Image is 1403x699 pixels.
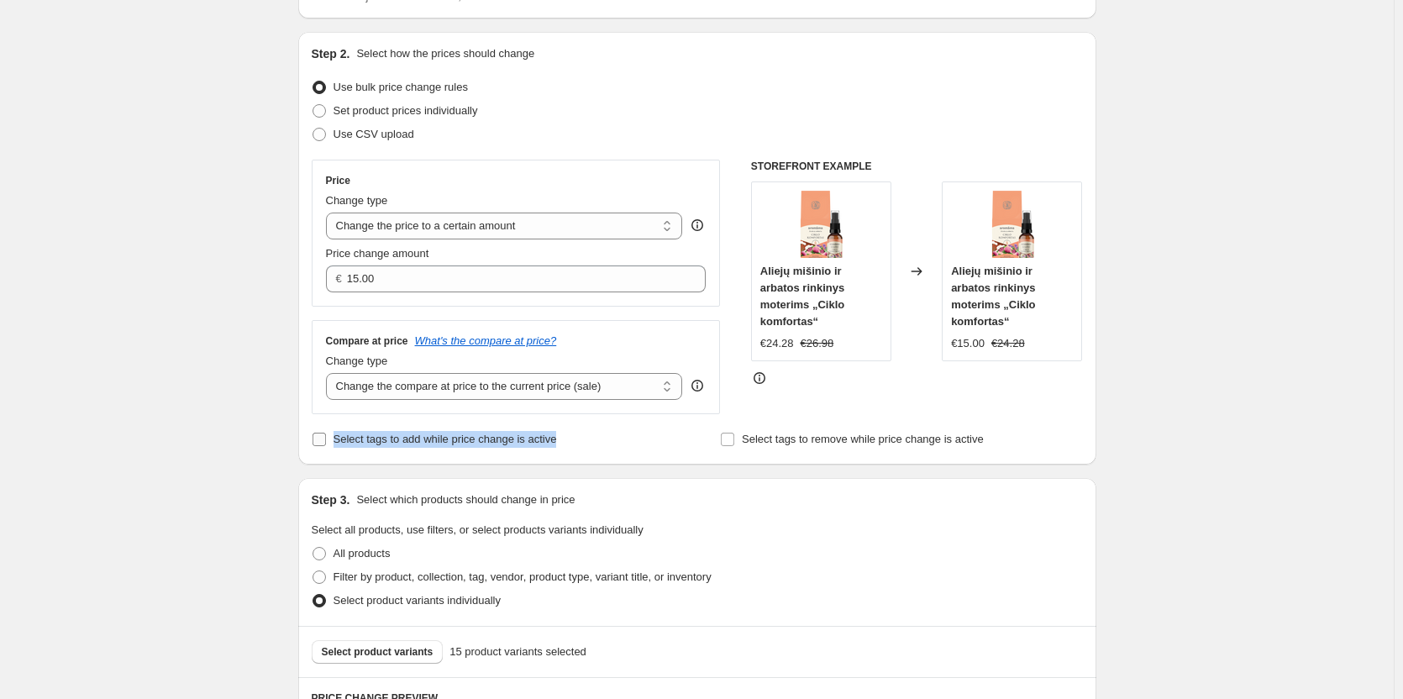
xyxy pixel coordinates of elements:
[334,547,391,560] span: All products
[326,355,388,367] span: Change type
[334,570,712,583] span: Filter by product, collection, tag, vendor, product type, variant title, or inventory
[334,128,414,140] span: Use CSV upload
[312,45,350,62] h2: Step 2.
[334,433,557,445] span: Select tags to add while price change is active
[801,335,834,352] strike: €26.98
[334,104,478,117] span: Set product prices individually
[326,194,388,207] span: Change type
[312,523,644,536] span: Select all products, use filters, or select products variants individually
[415,334,557,347] button: What's the compare at price?
[334,81,468,93] span: Use bulk price change rules
[787,191,854,258] img: ciklo_misinys_arbata_be-fono_80x.png
[347,265,680,292] input: 80.00
[312,640,444,664] button: Select product variants
[449,644,586,660] span: 15 product variants selected
[322,645,434,659] span: Select product variants
[751,160,1083,173] h6: STOREFRONT EXAMPLE
[951,335,985,352] div: €15.00
[760,265,844,328] span: Aliejų mišinio ir arbatos rinkinys moterims „Ciklo komfortas“
[326,247,429,260] span: Price change amount
[689,217,706,234] div: help
[742,433,984,445] span: Select tags to remove while price change is active
[979,191,1046,258] img: ciklo_misinys_arbata_be-fono_80x.png
[951,265,1035,328] span: Aliejų mišinio ir arbatos rinkinys moterims „Ciklo komfortas“
[689,377,706,394] div: help
[336,272,342,285] span: €
[356,491,575,508] p: Select which products should change in price
[760,335,794,352] div: €24.28
[326,174,350,187] h3: Price
[356,45,534,62] p: Select how the prices should change
[334,594,501,607] span: Select product variants individually
[991,335,1025,352] strike: €24.28
[312,491,350,508] h2: Step 3.
[326,334,408,348] h3: Compare at price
